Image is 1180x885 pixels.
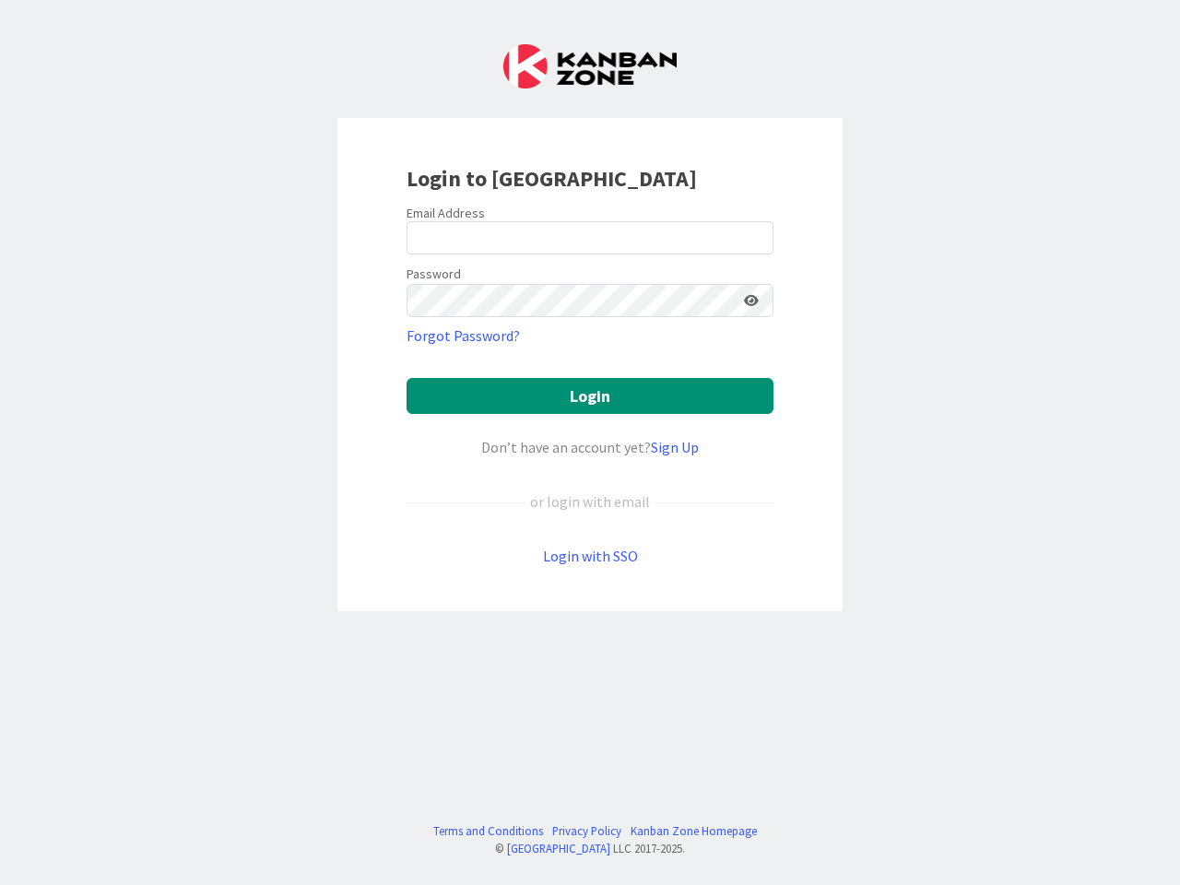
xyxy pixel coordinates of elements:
b: Login to [GEOGRAPHIC_DATA] [407,164,697,193]
div: Don’t have an account yet? [407,436,773,458]
div: or login with email [525,490,655,513]
img: Kanban Zone [503,44,677,88]
label: Password [407,265,461,284]
a: Forgot Password? [407,324,520,347]
a: Privacy Policy [552,822,621,840]
a: Login with SSO [543,547,638,565]
a: Terms and Conditions [433,822,543,840]
a: Kanban Zone Homepage [631,822,757,840]
a: Sign Up [651,438,699,456]
label: Email Address [407,205,485,221]
button: Login [407,378,773,414]
div: © LLC 2017- 2025 . [424,840,757,857]
a: [GEOGRAPHIC_DATA] [507,841,610,855]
